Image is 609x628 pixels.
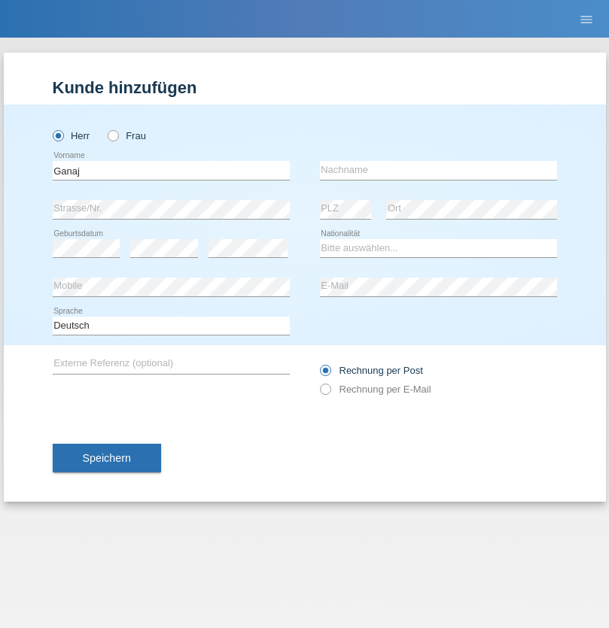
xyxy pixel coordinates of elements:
[320,384,330,402] input: Rechnung per E-Mail
[320,384,431,395] label: Rechnung per E-Mail
[108,130,146,141] label: Frau
[53,78,557,97] h1: Kunde hinzufügen
[53,130,62,140] input: Herr
[108,130,117,140] input: Frau
[83,452,131,464] span: Speichern
[579,12,594,27] i: menu
[571,14,601,23] a: menu
[320,365,423,376] label: Rechnung per Post
[320,365,330,384] input: Rechnung per Post
[53,130,90,141] label: Herr
[53,444,161,472] button: Speichern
